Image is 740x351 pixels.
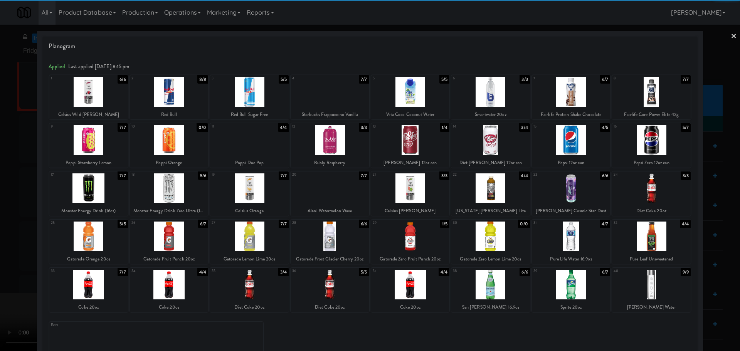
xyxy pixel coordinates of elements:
div: 5/5 [439,75,449,84]
div: Gatorade Orange 20oz [49,254,128,264]
div: Coke 20oz [50,302,127,312]
div: 3/3 [439,171,449,180]
div: 6/6 [359,220,369,228]
div: 324/4Pure Leaf Unsweetened [612,220,691,264]
div: 6/7 [198,220,208,228]
div: 143/4Diet [PERSON_NAME] 12oz can [451,123,530,168]
div: [PERSON_NAME] 12oz can [371,158,450,168]
div: [US_STATE] [PERSON_NAME] Lite [451,206,530,216]
div: 55/5Vita Coco Coconut Water [371,75,450,119]
div: 7/7 [118,123,128,132]
div: Smartwater 20oz [451,110,530,119]
div: Gatorade Fruit Punch 20oz [130,254,209,264]
div: 1/5 [440,220,449,228]
a: × [731,25,737,49]
div: 6/6 [520,268,530,276]
div: Gatorade Orange 20oz [50,254,127,264]
div: 114/4Poppi Doc Pop [210,123,289,168]
div: 28/8Red Bull [130,75,209,119]
div: Diet Coke 20oz [612,206,691,216]
div: 386/6San [PERSON_NAME] 16.9oz [451,268,530,312]
div: 4/4 [680,220,691,228]
div: Extra [51,322,156,328]
div: 8 [614,75,651,82]
div: 123/3Bubly Raspberry [291,123,369,168]
div: Pure Life Water 16.9oz [533,254,609,264]
div: 11 [212,123,249,130]
div: 16 [614,123,651,130]
div: 21 [373,171,410,178]
div: 300/0Gatorade Zero Lemon Lime 20oz [451,220,530,264]
div: Poppi Doc Pop [211,158,288,168]
div: 19 [212,171,249,178]
div: 7/7 [359,171,369,180]
div: Monster Energy Drink Zero Ultra (16oz) [130,206,209,216]
div: 26 [131,220,169,226]
div: 2 [131,75,169,82]
div: 4/4 [519,171,530,180]
div: 7 [533,75,571,82]
div: Gatorade Zero Lemon Lime 20oz [452,254,529,264]
div: Pepsi 12oz can [532,158,610,168]
div: Pepsi 12oz can [533,158,609,168]
div: 396/7Sprite 20oz [532,268,610,312]
div: Red Bull Sugar Free [211,110,288,119]
div: [PERSON_NAME] 12oz can [372,158,449,168]
div: 154/5Pepsi 12oz can [532,123,610,168]
div: 3/3 [359,123,369,132]
div: 365/5Diet Coke 20oz [291,268,369,312]
div: 97/7Poppi Strawberry Lemon [49,123,128,168]
div: Pure Life Water 16.9oz [532,254,610,264]
div: 353/4Diet Coke 20oz [210,268,289,312]
div: 22 [453,171,491,178]
div: Vita Coco Coconut Water [372,110,449,119]
div: Sprite 20oz [532,302,610,312]
div: 6/7 [600,75,610,84]
div: 23 [533,171,571,178]
div: 4/4 [278,123,289,132]
div: 35 [212,268,249,274]
div: 7/7 [279,220,289,228]
div: 207/7Alani Watermelon Wave [291,171,369,216]
div: [PERSON_NAME] Cosmic Star Dust [533,206,609,216]
div: 9/9 [681,268,691,276]
span: Last applied [DATE] 8:15 pm [68,63,129,70]
div: 337/7Coke 20oz [49,268,128,312]
div: 5/6 [198,171,208,180]
div: 37 [373,268,410,274]
div: 4 [292,75,330,82]
div: 0/0 [197,123,208,132]
div: 47/7Starbucks Frappuccino Vanilla [291,75,369,119]
div: 35/5Red Bull Sugar Free [210,75,289,119]
div: 409/9[PERSON_NAME] Water [612,268,691,312]
div: Celsius [PERSON_NAME] [372,206,449,216]
div: Red Bull [130,110,209,119]
div: 5 [373,75,410,82]
div: Diet [PERSON_NAME] 12oz can [452,158,529,168]
div: 277/7Gatorade Lemon Lime 20oz [210,220,289,264]
div: Gatorade Fruit Punch 20oz [131,254,207,264]
div: Gatorade Zero Fruit Punch 20oz [371,254,450,264]
div: [PERSON_NAME] Cosmic Star Dust [532,206,610,216]
div: Sprite 20oz [533,302,609,312]
div: 213/3Celsius [PERSON_NAME] [371,171,450,216]
div: Diet [PERSON_NAME] 12oz can [451,158,530,168]
div: 5/7 [681,123,691,132]
div: Monster Energy Drink (16oz) [49,206,128,216]
div: 38 [453,268,491,274]
div: 17 [51,171,89,178]
div: Vita Coco Coconut Water [371,110,450,119]
div: 236/6[PERSON_NAME] Cosmic Star Dust [532,171,610,216]
div: 1/4 [440,123,449,132]
div: Pure Leaf Unsweetened [612,254,691,264]
div: Diet Coke 20oz [292,302,368,312]
div: Gatorade Frost Glacier Cherry 20oz [292,254,368,264]
div: 4/7 [600,220,610,228]
div: Bubly Raspberry [292,158,368,168]
div: 63/3Smartwater 20oz [451,75,530,119]
div: Celsius Orange [210,206,289,216]
div: Diet Coke 20oz [613,206,690,216]
div: 6 [453,75,491,82]
div: San [PERSON_NAME] 16.9oz [451,302,530,312]
div: Poppi Strawberry Lemon [49,158,128,168]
